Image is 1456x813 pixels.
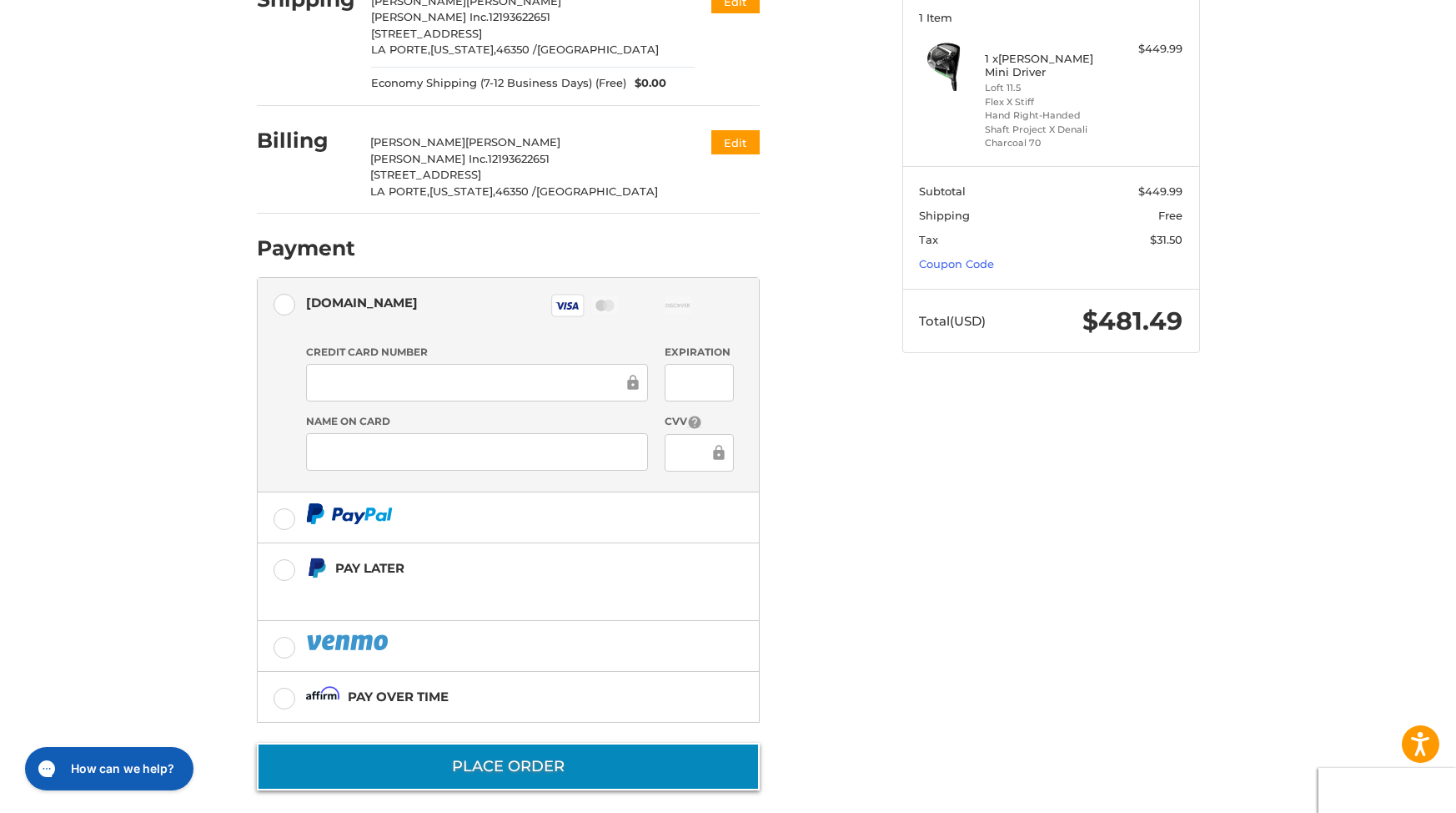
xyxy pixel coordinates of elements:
[711,130,760,154] button: Edit
[919,233,938,246] span: Tax
[371,10,489,23] span: [PERSON_NAME] Inc.
[306,503,393,524] img: PayPal icon
[429,184,495,198] span: [US_STATE],
[626,75,666,92] span: $0.00
[495,184,536,198] span: 46350 /
[306,558,327,578] img: Pay Later icon
[1082,306,1182,336] span: $481.49
[348,683,449,710] div: Pay over time
[919,257,994,270] a: Coupon Code
[371,75,626,92] span: Economy Shipping (7-12 Business Days) (Free)
[665,345,734,360] label: Expiration
[370,152,488,165] span: [PERSON_NAME] Inc.
[537,43,659,56] span: [GEOGRAPHIC_DATA]
[1138,184,1182,198] span: $449.99
[488,152,550,165] span: 12193622651
[370,184,429,198] span: LA PORTE,
[257,128,354,154] h2: Billing
[371,43,430,56] span: LA PORTE,
[1117,41,1182,58] div: $449.99
[536,184,658,198] span: [GEOGRAPHIC_DATA]
[919,11,1182,24] h3: 1 Item
[17,741,198,796] iframe: Gorgias live chat messenger
[985,52,1112,79] h4: 1 x [PERSON_NAME] Mini Driver
[306,686,339,707] img: Affirm icon
[370,168,481,181] span: [STREET_ADDRESS]
[496,43,537,56] span: 46350 /
[257,743,760,790] button: Place Order
[985,95,1112,109] li: Flex X Stiff
[985,81,1112,95] li: Loft 11.5
[370,135,465,149] span: [PERSON_NAME]
[306,289,418,316] div: [DOMAIN_NAME]
[919,209,970,222] span: Shipping
[985,123,1112,150] li: Shaft Project X Denali Charcoal 70
[306,585,655,600] iframe: PayPal Message 1
[306,632,391,653] img: PayPal icon
[489,10,550,23] span: 12193622651
[306,414,648,429] label: Name on Card
[335,554,655,582] div: Pay Later
[919,184,966,198] span: Subtotal
[465,135,560,149] span: [PERSON_NAME]
[430,43,496,56] span: [US_STATE],
[257,235,355,261] h2: Payment
[919,313,986,329] span: Total (USD)
[985,109,1112,123] li: Hand Right-Handed
[1150,233,1182,246] span: $31.50
[306,345,648,360] label: Credit Card Number
[665,414,734,430] label: CVV
[371,27,482,40] span: [STREET_ADDRESS]
[1158,209,1182,222] span: Free
[1318,768,1456,813] iframe: Google Customer Reviews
